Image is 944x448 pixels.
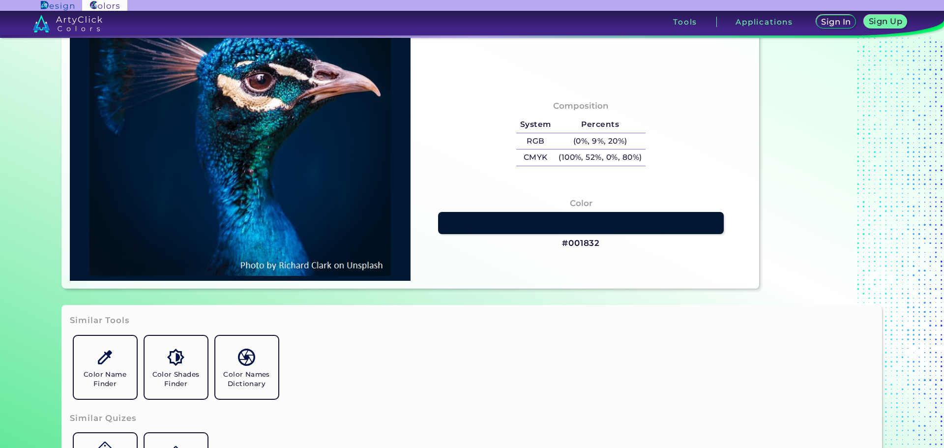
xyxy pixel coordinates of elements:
h5: RGB [516,133,555,149]
img: logo_artyclick_colors_white.svg [33,15,102,32]
h5: Color Name Finder [78,370,133,388]
h3: Applications [736,18,793,26]
h5: Percents [555,117,646,133]
h5: Sign Up [870,18,901,25]
h4: Composition [553,99,609,113]
h5: (0%, 9%, 20%) [555,133,646,149]
a: Color Name Finder [70,332,141,403]
img: icon_color_name_finder.svg [96,349,114,366]
h5: System [516,117,555,133]
a: Sign In [817,15,855,28]
h3: Similar Tools [70,315,130,327]
h3: #001832 [562,238,600,249]
h3: Tools [673,18,697,26]
h5: CMYK [516,149,555,166]
img: icon_color_shades.svg [167,349,184,366]
h3: Similar Quizes [70,413,137,424]
h5: (100%, 52%, 0%, 80%) [555,149,646,166]
h5: Sign In [822,18,850,26]
a: Sign Up [865,15,905,28]
h4: Color [570,196,592,210]
a: Color Shades Finder [141,332,211,403]
img: icon_color_names_dictionary.svg [238,349,255,366]
img: ArtyClick Design logo [41,1,74,10]
h5: Color Shades Finder [148,370,204,388]
h5: Color Names Dictionary [219,370,274,388]
a: Color Names Dictionary [211,332,282,403]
